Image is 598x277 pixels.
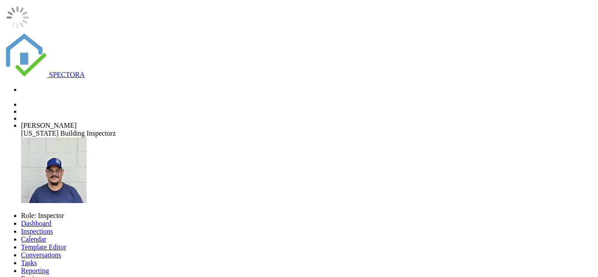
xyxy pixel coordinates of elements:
[21,130,594,137] div: Florida Building Inspectorz
[21,235,46,243] a: Calendar
[4,71,85,78] a: SPECTORA
[4,33,47,77] img: The Best Home Inspection Software - Spectora
[21,243,66,251] a: Template Editor
[21,122,594,130] div: [PERSON_NAME]
[21,259,37,266] a: Tasks
[21,137,87,203] img: eugene_cusie_.jpg
[49,71,85,78] span: SPECTORA
[4,4,32,32] img: loading-93afd81d04378562ca97960a6d0abf470c8f8241ccf6a1b4da771bf876922d1b.gif
[21,267,49,274] a: Reporting
[21,251,61,259] a: Conversations
[21,212,64,219] span: Role: Inspector
[21,228,53,235] a: Inspections
[21,220,51,227] a: Dashboard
